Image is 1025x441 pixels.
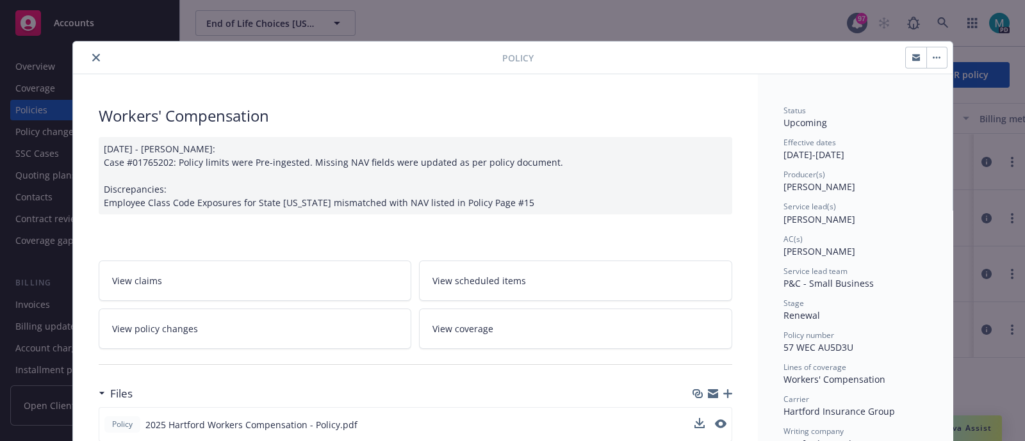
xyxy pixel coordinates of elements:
a: View coverage [419,309,732,349]
div: [DATE] - [DATE] [783,137,927,161]
span: [PERSON_NAME] [783,180,855,193]
span: Service lead team [783,266,848,277]
span: 2025 Hartford Workers Compensation - Policy.pdf [145,418,357,431]
span: View policy changes [112,322,198,335]
span: Carrier [783,394,809,405]
span: Service lead(s) [783,201,836,212]
span: Lines of coverage [783,362,846,373]
button: download file [694,418,705,431]
div: [DATE] - [PERSON_NAME]: Case #01765202: Policy limits were Pre-ingested. Missing NAV fields were ... [99,137,732,214]
span: Status [783,105,806,116]
span: Writing company [783,426,844,437]
div: Files [99,385,133,402]
div: Workers' Compensation [99,105,732,127]
span: Renewal [783,309,820,321]
span: P&C - Small Business [783,277,874,289]
span: View scheduled items [432,274,526,287]
button: download file [694,418,705,428]
button: close [88,50,104,65]
span: Policy [502,51,534,65]
span: Policy number [783,330,834,341]
span: Hartford Insurance Group [783,405,895,417]
span: View claims [112,274,162,287]
span: Producer(s) [783,169,825,180]
button: preview file [715,419,726,428]
span: [PERSON_NAME] [783,213,855,225]
span: Effective dates [783,137,836,148]
span: Upcoming [783,116,827,129]
a: View policy changes [99,309,412,349]
span: [PERSON_NAME] [783,245,855,257]
span: Policy [110,419,135,430]
a: View scheduled items [419,261,732,301]
h3: Files [110,385,133,402]
button: preview file [715,418,726,431]
span: Stage [783,298,804,309]
a: View claims [99,261,412,301]
div: Workers' Compensation [783,373,927,386]
span: View coverage [432,322,493,335]
span: 57 WEC AU5D3U [783,341,853,353]
span: AC(s) [783,234,803,245]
